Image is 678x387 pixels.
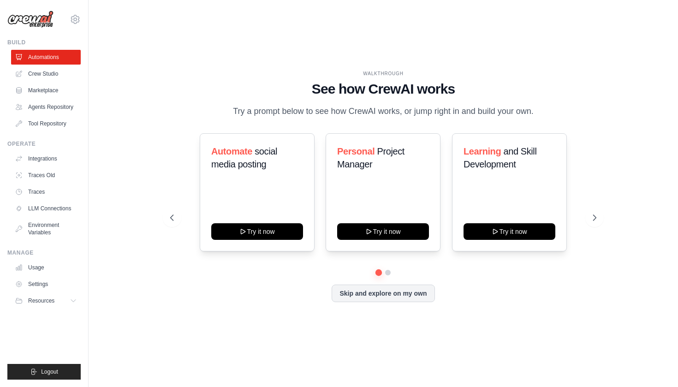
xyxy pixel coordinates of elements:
a: Crew Studio [11,66,81,81]
a: Tool Repository [11,116,81,131]
a: Usage [11,260,81,275]
div: WALKTHROUGH [170,70,596,77]
button: Resources [11,293,81,308]
div: Manage [7,249,81,256]
span: Project Manager [337,146,404,169]
a: Marketplace [11,83,81,98]
span: Resources [28,297,54,304]
div: Build [7,39,81,46]
h1: See how CrewAI works [170,81,596,97]
a: Environment Variables [11,218,81,240]
a: LLM Connections [11,201,81,216]
button: Logout [7,364,81,380]
span: Personal [337,146,375,156]
a: Integrations [11,151,81,166]
button: Try it now [337,223,429,240]
button: Try it now [464,223,555,240]
img: Logo [7,11,54,28]
a: Traces [11,185,81,199]
span: Learning [464,146,501,156]
span: Automate [211,146,252,156]
a: Traces Old [11,168,81,183]
p: Try a prompt below to see how CrewAI works, or jump right in and build your own. [228,105,538,118]
button: Skip and explore on my own [332,285,434,302]
iframe: Chat Widget [632,343,678,387]
span: and Skill Development [464,146,536,169]
a: Agents Repository [11,100,81,114]
a: Settings [11,277,81,292]
div: Operate [7,140,81,148]
button: Try it now [211,223,303,240]
span: Logout [41,368,58,375]
a: Automations [11,50,81,65]
span: social media posting [211,146,277,169]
